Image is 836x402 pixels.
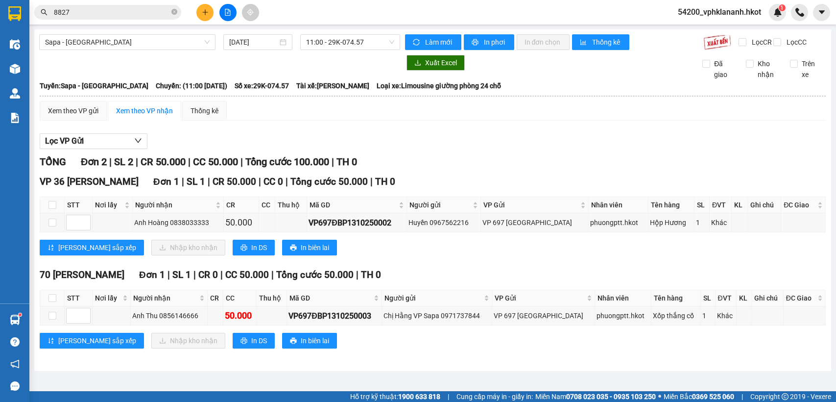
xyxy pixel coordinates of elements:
[350,391,440,402] span: Hỗ trợ kỹ thuật:
[287,306,382,326] td: VP697ĐBP1310250003
[409,200,471,210] span: Người gửi
[494,310,593,321] div: VP 697 [GEOGRAPHIC_DATA]
[694,197,710,213] th: SL
[405,34,461,50] button: syncLàm mới
[8,6,21,21] img: logo-vxr
[495,293,585,303] span: VP Gửi
[259,176,261,187] span: |
[116,105,173,116] div: Xem theo VP nhận
[208,176,210,187] span: |
[45,35,210,50] span: Sapa - Hà Nội
[572,34,629,50] button: bar-chartThống kê
[702,310,714,321] div: 1
[114,156,133,168] span: SL 2
[48,337,54,345] span: sort-ascending
[45,135,84,147] span: Lọc VP Gửi
[259,197,276,213] th: CC
[151,333,225,349] button: downloadNhập kho nhận
[406,55,465,71] button: downloadXuất Excel
[191,105,218,116] div: Thống kê
[219,4,237,21] button: file-add
[182,176,184,187] span: |
[783,37,808,48] span: Lọc CC
[288,310,380,322] div: VP697ĐBP1310250003
[483,200,578,210] span: VP Gửi
[332,156,334,168] span: |
[10,315,20,325] img: warehouse-icon
[413,39,421,47] span: sync
[696,217,708,228] div: 1
[133,293,197,303] span: Người nhận
[650,217,693,228] div: Hộp Hương
[156,80,227,91] span: Chuyến: (11:00 [DATE])
[592,37,621,48] span: Thống kê
[310,200,397,210] span: Mã GD
[589,197,648,213] th: Nhân viên
[225,309,255,323] div: 50.000
[58,242,136,253] span: [PERSON_NAME] sắp xếp
[711,217,730,228] div: Khác
[356,269,358,280] span: |
[492,306,595,326] td: VP 697 Điện Biên Phủ
[282,333,337,349] button: printerIn biên lai
[233,240,275,255] button: printerIn DS
[296,80,369,91] span: Tài xế: [PERSON_NAME]
[271,269,274,280] span: |
[290,337,297,345] span: printer
[597,310,650,321] div: phuongptt.hkot
[132,310,206,321] div: Anh Thu 0856146666
[425,37,454,48] span: Làm mới
[224,9,231,16] span: file-add
[196,4,214,21] button: plus
[786,293,815,303] span: ĐC Giao
[773,8,782,17] img: icon-new-feature
[95,293,120,303] span: Nơi lấy
[484,37,506,48] span: In phơi
[779,4,786,11] sup: 1
[54,7,169,18] input: Tìm tên, số ĐT hoặc mã đơn
[229,37,278,48] input: 13/10/2025
[414,59,421,67] span: download
[309,217,405,229] div: VP697ĐBP1310250002
[472,39,480,47] span: printer
[40,269,124,280] span: 70 [PERSON_NAME]
[213,176,256,187] span: CR 50.000
[336,156,357,168] span: TH 0
[361,269,381,280] span: TH 0
[535,391,656,402] span: Miền Nam
[653,310,698,321] div: Xốp thắng cố
[10,88,20,99] img: warehouse-icon
[737,290,752,306] th: KL
[276,269,354,280] span: Tổng cước 50.000
[383,310,490,321] div: Chị Hằng VP Sapa 0971737844
[172,269,191,280] span: SL 1
[286,176,288,187] span: |
[224,197,259,213] th: CR
[167,269,170,280] span: |
[240,337,247,345] span: printer
[251,242,267,253] span: In DS
[752,290,784,306] th: Ghi chú
[701,290,716,306] th: SL
[517,34,570,50] button: In đơn chọn
[664,391,734,402] span: Miền Bắc
[590,217,646,228] div: phuongptt.hkot
[408,217,479,228] div: Huyền 0967562216
[307,213,407,232] td: VP697ĐBP1310250002
[798,58,826,80] span: Trên xe
[670,6,769,18] span: 54200_vphklananh.hkot
[370,176,373,187] span: |
[10,113,20,123] img: solution-icon
[703,34,731,50] img: 9k=
[782,393,788,400] span: copyright
[188,156,191,168] span: |
[153,176,179,187] span: Đơn 1
[233,333,275,349] button: printerIn DS
[48,244,54,252] span: sort-ascending
[136,156,138,168] span: |
[263,176,283,187] span: CC 0
[301,335,329,346] span: In biên lai
[710,197,732,213] th: ĐVT
[481,213,589,232] td: VP 697 Điện Biên Phủ
[448,391,449,402] span: |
